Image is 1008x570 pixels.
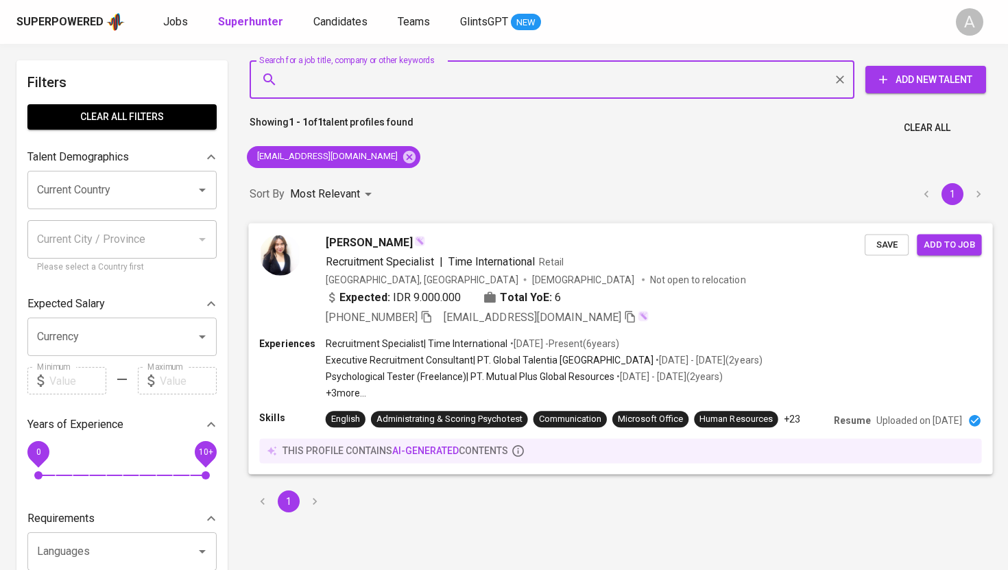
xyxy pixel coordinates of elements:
[392,445,459,456] span: AI-generated
[865,66,986,93] button: Add New Talent
[27,411,217,438] div: Years of Experience
[16,14,104,30] div: Superpowered
[193,542,212,561] button: Open
[283,444,509,458] p: this profile contains contents
[247,150,406,163] span: [EMAIL_ADDRESS][DOMAIN_NAME]
[218,15,283,28] b: Superhunter
[532,272,636,286] span: [DEMOGRAPHIC_DATA]
[198,447,213,457] span: 10+
[38,108,206,126] span: Clear All filters
[539,413,601,426] div: Communication
[511,16,541,29] span: NEW
[278,490,300,512] button: page 1
[876,71,975,88] span: Add New Talent
[876,414,962,427] p: Uploaded on [DATE]
[290,186,360,202] p: Most Relevant
[941,183,963,205] button: page 1
[193,327,212,346] button: Open
[259,234,300,275] img: ebfe6626d6ff998f2336030fdd4f39d5.jpg
[500,289,551,305] b: Total YoE:
[16,12,125,32] a: Superpoweredapp logo
[193,180,212,200] button: Open
[36,447,40,457] span: 0
[259,411,325,425] p: Skills
[638,310,649,321] img: magic_wand.svg
[326,386,763,400] p: +3 more ...
[508,336,619,350] p: • [DATE] - Present ( 6 years )
[250,224,992,474] a: [PERSON_NAME]Recruitment Specialist|Time InternationalRetail[GEOGRAPHIC_DATA], [GEOGRAPHIC_DATA][...
[27,416,123,433] p: Years of Experience
[784,412,800,426] p: +23
[27,296,105,312] p: Expected Salary
[27,510,95,527] p: Requirements
[218,14,286,31] a: Superhunter
[250,115,413,141] p: Showing of talent profiles found
[290,182,376,207] div: Most Relevant
[956,8,983,36] div: A
[339,289,390,305] b: Expected:
[924,237,974,252] span: Add to job
[699,413,772,426] div: Human Resources
[448,254,534,268] span: Time International
[49,367,106,394] input: Value
[539,256,564,267] span: Retail
[313,15,368,28] span: Candidates
[904,119,950,136] span: Clear All
[326,310,418,323] span: [PHONE_NUMBER]
[250,186,285,202] p: Sort By
[27,505,217,532] div: Requirements
[326,272,518,286] div: [GEOGRAPHIC_DATA], [GEOGRAPHIC_DATA]
[326,353,653,367] p: Executive Recruitment Consultant | PT. Global Talentia [GEOGRAPHIC_DATA]
[247,146,420,168] div: [EMAIL_ADDRESS][DOMAIN_NAME]
[37,261,207,274] p: Please select a Country first
[376,413,523,426] div: Administrating & Scoring Psychotest
[618,413,683,426] div: Microsoft Office
[326,234,413,250] span: [PERSON_NAME]
[460,14,541,31] a: GlintsGPT NEW
[398,15,430,28] span: Teams
[872,237,902,252] span: Save
[27,71,217,93] h6: Filters
[317,117,323,128] b: 1
[898,115,956,141] button: Clear All
[555,289,561,305] span: 6
[865,234,909,255] button: Save
[106,12,125,32] img: app logo
[614,370,723,383] p: • [DATE] - [DATE] ( 2 years )
[913,183,992,205] nav: pagination navigation
[440,253,443,270] span: |
[163,14,191,31] a: Jobs
[27,149,129,165] p: Talent Demographics
[27,290,217,318] div: Expected Salary
[830,70,850,89] button: Clear
[326,254,434,268] span: Recruitment Specialist
[650,272,745,286] p: Not open to relocation
[331,413,360,426] div: English
[289,117,308,128] b: 1 - 1
[250,490,328,512] nav: pagination navigation
[834,414,871,427] p: Resume
[414,235,425,246] img: magic_wand.svg
[444,310,621,323] span: [EMAIL_ADDRESS][DOMAIN_NAME]
[653,353,762,367] p: • [DATE] - [DATE] ( 2 years )
[326,370,614,383] p: Psychological Tester (Freelance) | PT. Mutual Plus Global Resources
[326,289,461,305] div: IDR 9.000.000
[27,143,217,171] div: Talent Demographics
[460,15,508,28] span: GlintsGPT
[163,15,188,28] span: Jobs
[27,104,217,130] button: Clear All filters
[326,336,508,350] p: Recruitment Specialist | Time International
[398,14,433,31] a: Teams
[313,14,370,31] a: Candidates
[259,336,325,350] p: Experiences
[917,234,981,255] button: Add to job
[160,367,217,394] input: Value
